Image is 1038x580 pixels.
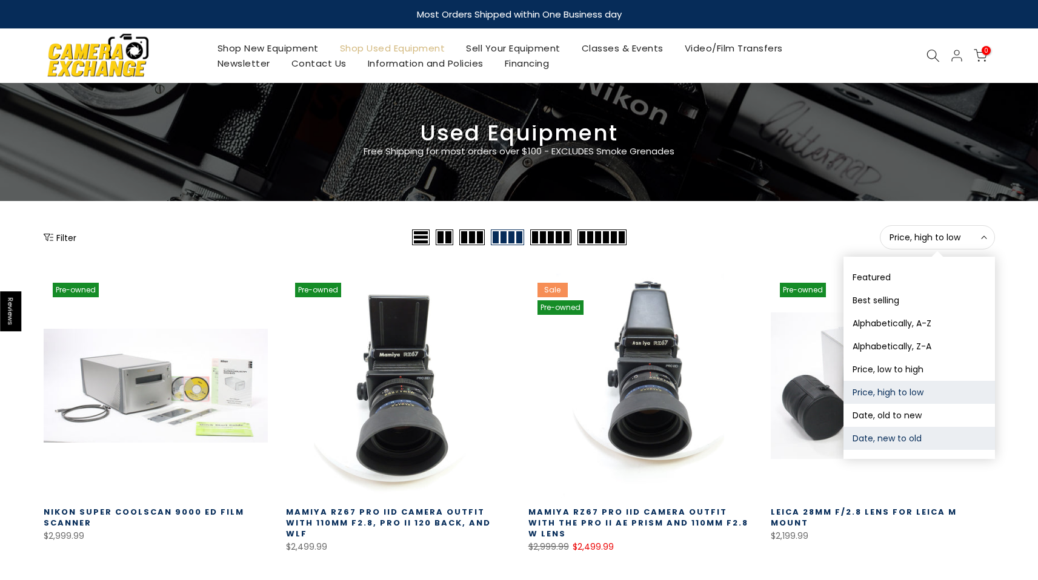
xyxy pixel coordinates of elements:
[880,225,995,249] button: Price, high to low
[974,49,987,62] a: 0
[528,506,748,539] a: Mamiya RZ67 Pro IID Camera Outfit with the Pro II AE Prism and 110MM F2.8 W Lens
[207,41,329,56] a: Shop New Equipment
[44,506,244,529] a: Nikon Super Coolscan 9000 ED Film Scanner
[571,41,674,56] a: Classes & Events
[843,312,995,335] button: Alphabetically, A-Z
[207,56,281,71] a: Newsletter
[843,427,995,450] button: Date, new to old
[494,56,560,71] a: Financing
[573,539,614,555] ins: $2,499.99
[843,266,995,289] button: Featured
[771,506,957,529] a: Leica 28mm f/2.8 Lens for Leica M Mount
[843,335,995,358] button: Alphabetically, Z-A
[843,358,995,381] button: Price, low to high
[843,381,995,404] button: Price, high to low
[456,41,571,56] a: Sell Your Equipment
[281,56,357,71] a: Contact Us
[44,231,76,243] button: Show filters
[292,144,747,159] p: Free Shipping for most orders over $100 - EXCLUDES Smoke Grenades
[44,529,268,544] div: $2,999.99
[771,529,995,544] div: $2,199.99
[357,56,494,71] a: Information and Policies
[329,41,456,56] a: Shop Used Equipment
[843,289,995,312] button: Best selling
[528,541,569,553] del: $2,999.99
[674,41,793,56] a: Video/Film Transfers
[890,232,985,243] span: Price, high to low
[982,46,991,55] span: 0
[44,125,995,141] h3: Used Equipment
[843,404,995,427] button: Date, old to new
[417,8,622,21] strong: Most Orders Shipped within One Business day
[286,539,510,555] div: $2,499.99
[286,506,491,539] a: Mamiya RZ67 Pro IID Camera Outfit with 110MM F2.8, Pro II 120 Back, and WLF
